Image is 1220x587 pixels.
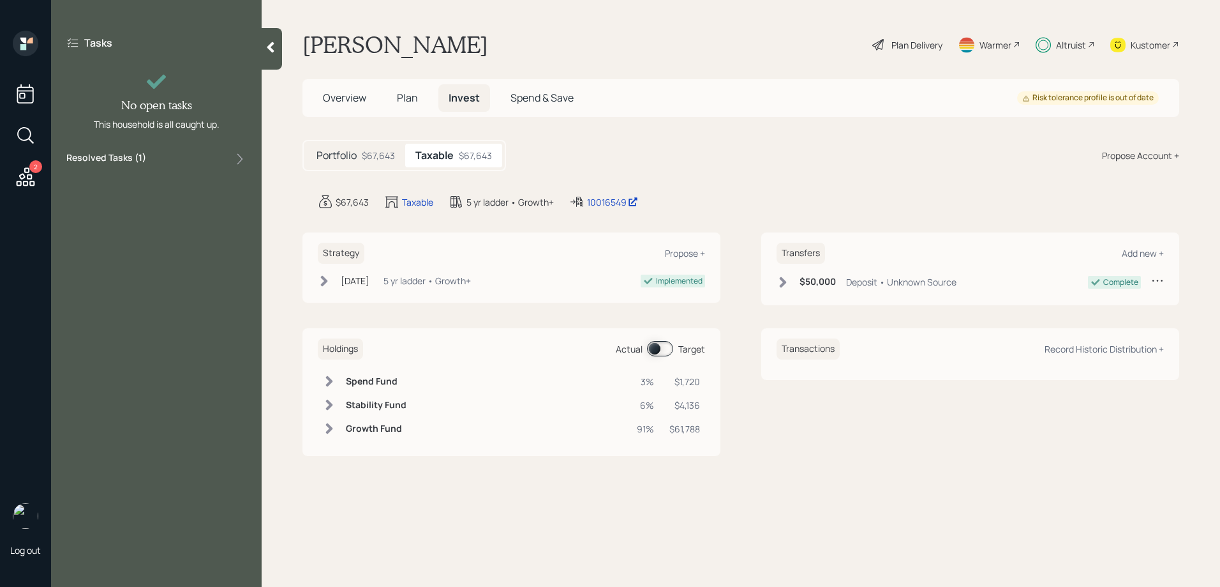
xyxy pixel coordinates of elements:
[510,91,574,105] span: Spend & Save
[1102,149,1179,162] div: Propose Account +
[397,91,418,105] span: Plan
[383,274,471,287] div: 5 yr ladder • Growth+
[777,243,825,264] h6: Transfers
[121,98,192,112] h4: No open tasks
[13,503,38,529] img: sami-boghos-headshot.png
[669,399,700,412] div: $4,136
[891,38,942,52] div: Plan Delivery
[84,36,112,50] label: Tasks
[29,160,42,173] div: 2
[66,151,146,167] label: Resolved Tasks ( 1 )
[302,31,488,59] h1: [PERSON_NAME]
[316,149,357,162] h5: Portfolio
[846,275,956,289] div: Deposit • Unknown Source
[362,149,395,162] div: $67,643
[669,422,700,436] div: $61,788
[459,149,492,162] div: $67,643
[449,91,480,105] span: Invest
[678,342,705,356] div: Target
[10,544,41,556] div: Log out
[637,399,654,412] div: 6%
[637,375,654,388] div: 3%
[323,91,366,105] span: Overview
[587,195,638,209] div: 10016549
[777,339,840,360] h6: Transactions
[616,342,643,356] div: Actual
[1056,38,1086,52] div: Altruist
[415,149,454,162] h5: Taxable
[336,195,369,209] div: $67,643
[1103,277,1138,288] div: Complete
[318,339,363,360] h6: Holdings
[665,247,705,259] div: Propose +
[346,400,406,411] h6: Stability Fund
[94,118,219,131] div: This household is all caught up.
[1022,93,1154,103] div: Risk tolerance profile is out of date
[637,422,654,436] div: 91%
[402,195,433,209] div: Taxable
[1131,38,1170,52] div: Kustomer
[979,38,1011,52] div: Warmer
[466,195,554,209] div: 5 yr ladder • Growth+
[341,274,369,287] div: [DATE]
[318,243,364,264] h6: Strategy
[800,277,836,287] h6: $50,000
[669,375,700,388] div: $1,720
[656,275,703,287] div: Implemented
[346,376,406,387] h6: Spend Fund
[346,423,406,434] h6: Growth Fund
[1122,247,1164,259] div: Add new +
[1045,343,1164,355] div: Record Historic Distribution +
